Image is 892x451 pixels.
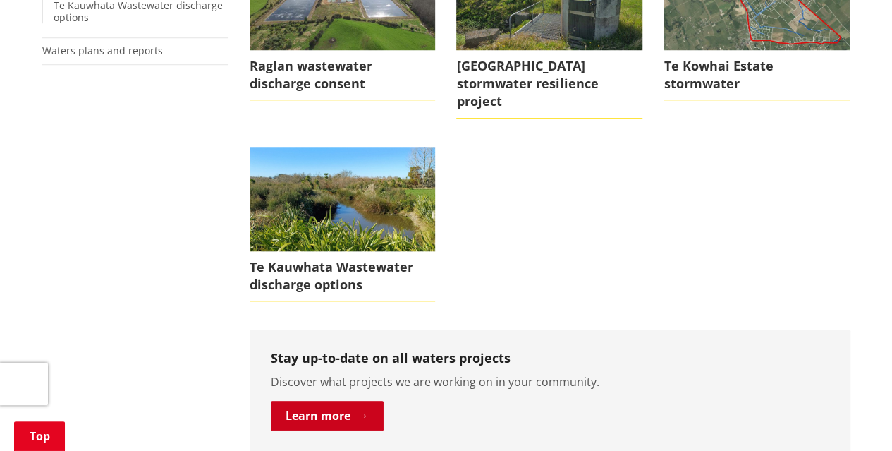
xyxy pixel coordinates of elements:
[271,401,384,431] a: Learn more
[271,373,829,390] p: Discover what projects we are working on in your community.
[664,50,850,100] span: Te Kowhai Estate stormwater
[250,147,436,302] a: Te Kauwhata Wastewater discharge options
[14,421,65,451] a: Top
[456,50,642,119] span: [GEOGRAPHIC_DATA] stormwater resilience project
[250,50,436,100] span: Raglan wastewater discharge consent
[827,392,878,443] iframe: Messenger Launcher
[271,351,829,366] h3: Stay up-to-date on all waters projects
[250,147,436,251] img: TKWWTP landscape
[42,44,163,57] a: Waters plans and reports
[250,251,436,301] span: Te Kauwhata Wastewater discharge options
